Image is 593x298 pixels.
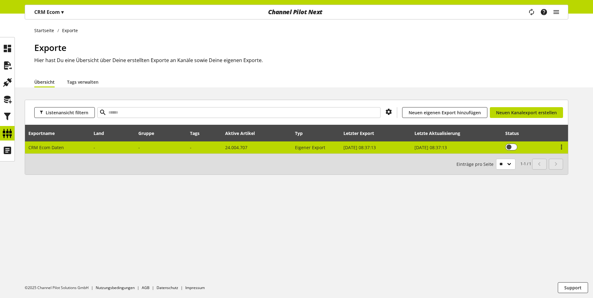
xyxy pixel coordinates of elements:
[34,79,55,85] a: Übersicht
[34,107,95,118] button: Listenansicht filtern
[190,130,200,136] div: Tags
[295,130,309,136] div: Typ
[28,145,64,150] span: CRM Ecom Daten
[34,8,64,16] p: CRM Ecom
[25,5,568,19] nav: main navigation
[25,285,96,291] li: ©2025 Channel Pilot Solutions GmbH
[190,145,191,150] span: -
[67,79,99,85] a: Tags verwalten
[96,285,135,290] a: Nutzungsbedingungen
[402,107,487,118] a: Neuen eigenen Export hinzufügen
[414,130,466,136] div: Letzte Aktualisierung
[94,130,110,136] div: Land
[34,42,66,53] span: Exporte
[142,285,149,290] a: AGB
[343,130,380,136] div: Letzter Export
[94,145,95,150] span: -
[490,107,563,118] a: Neuen Kanalexport erstellen
[409,109,481,116] span: Neuen eigenen Export hinzufügen
[28,130,61,136] div: Exportname
[225,145,247,150] span: 24.004.707
[34,57,568,64] h2: Hier hast Du eine Übersicht über Deine erstellten Exporte an Kanäle sowie Deine eigenen Exporte.
[157,285,178,290] a: Datenschutz
[46,109,88,116] span: Listenansicht filtern
[414,145,447,150] span: [DATE] 08:37:13
[496,109,557,116] span: Neuen Kanalexport erstellen
[564,284,582,291] span: Support
[343,145,376,150] span: [DATE] 08:37:13
[456,161,496,167] span: Einträge pro Seite
[138,130,160,136] div: Gruppe
[225,130,261,136] div: Aktive Artikel
[456,159,531,170] small: 1-1 / 1
[505,130,525,136] div: Status
[185,285,205,290] a: Impressum
[34,27,57,34] a: Startseite
[558,282,588,293] button: Support
[295,145,325,150] span: Eigener Export
[61,9,64,15] span: ▾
